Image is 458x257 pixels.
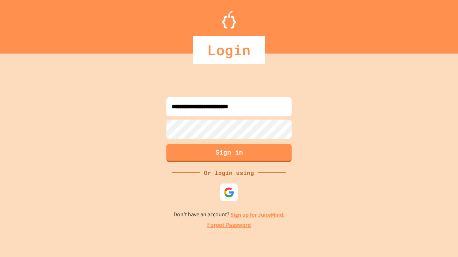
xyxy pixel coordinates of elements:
button: Sign in [166,144,292,162]
div: Login [193,36,265,64]
a: Forgot Password [207,221,251,230]
div: Or login using [200,168,258,177]
a: Sign up for JuiceMind. [230,211,285,218]
img: google-icon.svg [224,187,234,198]
img: Logo.svg [222,11,236,29]
iframe: chat widget [399,197,451,228]
iframe: chat widget [428,228,451,250]
p: Don't have an account? [174,210,285,219]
